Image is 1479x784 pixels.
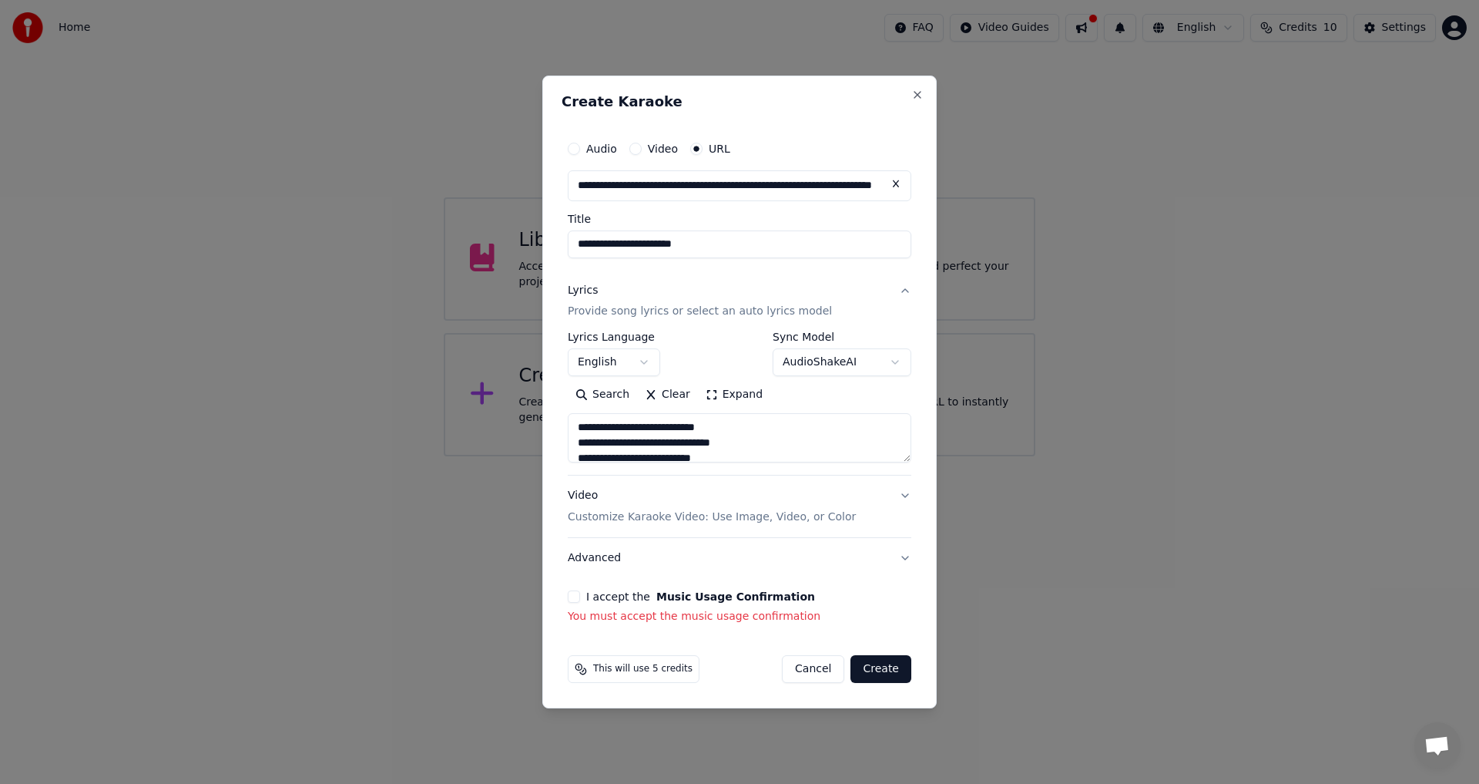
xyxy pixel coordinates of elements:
button: Search [568,383,637,408]
p: Provide song lyrics or select an auto lyrics model [568,305,832,320]
button: Clear [637,383,698,408]
button: VideoCustomize Karaoke Video: Use Image, Video, or Color [568,476,911,538]
h2: Create Karaoke [562,95,917,109]
button: Cancel [782,655,844,683]
button: Advanced [568,538,911,578]
label: URL [709,143,730,154]
button: I accept the [656,591,815,602]
label: Sync Model [773,332,911,343]
label: Title [568,214,911,224]
div: LyricsProvide song lyrics or select an auto lyrics model [568,332,911,476]
div: Lyrics [568,283,598,298]
p: Customize Karaoke Video: Use Image, Video, or Color [568,510,856,526]
p: You must accept the music usage confirmation [568,609,911,624]
span: This will use 5 credits [593,663,693,675]
label: I accept the [586,591,815,602]
div: Video [568,489,856,526]
label: Audio [586,143,617,154]
button: Expand [698,383,770,408]
label: Video [648,143,678,154]
label: Lyrics Language [568,332,660,343]
button: LyricsProvide song lyrics or select an auto lyrics model [568,271,911,332]
button: Create [850,655,911,683]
